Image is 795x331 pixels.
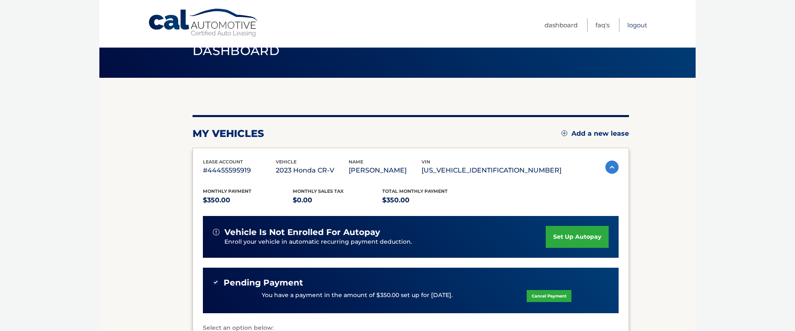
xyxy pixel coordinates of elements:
[349,159,363,165] span: name
[293,194,383,206] p: $0.00
[544,18,578,32] a: Dashboard
[595,18,609,32] a: FAQ's
[527,290,571,302] a: Cancel Payment
[561,130,629,138] a: Add a new lease
[262,291,453,300] p: You have a payment in the amount of $350.00 set up for [DATE].
[213,229,219,235] img: alert-white.svg
[224,278,303,288] span: Pending Payment
[422,159,430,165] span: vin
[203,159,243,165] span: lease account
[224,227,380,237] span: vehicle is not enrolled for autopay
[203,165,276,176] p: #44455595919
[276,159,296,165] span: vehicle
[148,8,260,38] a: Cal Automotive
[224,237,546,247] p: Enroll your vehicle in automatic recurring payment deduction.
[193,43,279,58] span: Dashboard
[605,161,619,174] img: accordion-active.svg
[422,165,561,176] p: [US_VEHICLE_IDENTIFICATION_NUMBER]
[213,279,219,285] img: check-green.svg
[561,130,567,136] img: add.svg
[546,226,609,248] a: set up autopay
[293,188,344,194] span: Monthly sales Tax
[276,165,349,176] p: 2023 Honda CR-V
[627,18,647,32] a: Logout
[349,165,422,176] p: [PERSON_NAME]
[382,188,448,194] span: Total Monthly Payment
[203,194,293,206] p: $350.00
[203,188,251,194] span: Monthly Payment
[382,194,472,206] p: $350.00
[193,127,264,140] h2: my vehicles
